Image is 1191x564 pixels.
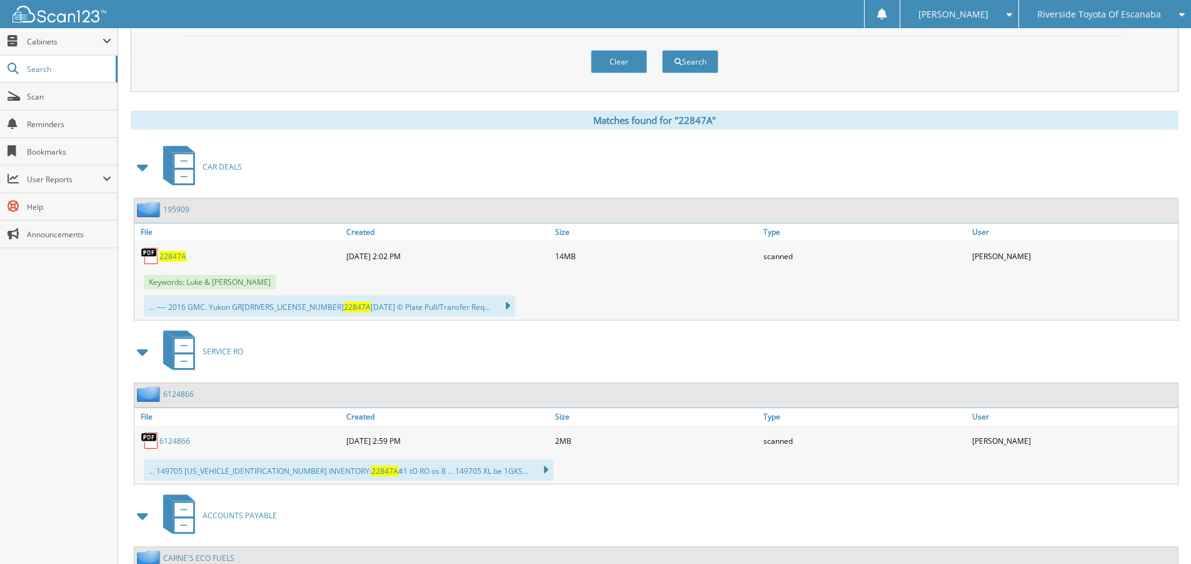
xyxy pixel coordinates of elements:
[156,491,277,540] a: ACCOUNTS PAYABLE
[343,223,552,240] a: Created
[141,247,159,265] img: PDF.png
[760,244,969,269] div: scanned
[591,50,647,73] button: Clear
[137,386,163,402] img: folder2.png
[144,295,515,317] div: ... —- 2016 GMC. Yukon GR[DRIVERS_LICENSE_NUMBER] [DATE] © Plate Pull/Transfer Req...
[156,142,242,192] a: CAR DEALS
[159,436,190,446] a: 6124866
[344,302,371,312] span: 22847A
[13,6,106,23] img: scan123-logo-white.svg
[969,408,1178,425] a: User
[203,346,243,357] span: SERVICE RO
[27,64,109,74] span: Search
[662,50,718,73] button: Search
[343,244,552,269] div: [DATE] 2:02 PM
[203,510,277,521] span: ACCOUNTS PAYABLE
[552,244,761,269] div: 14MB
[163,389,194,399] a: 6124866
[760,408,969,425] a: Type
[203,162,242,172] span: CAR DEALS
[27,36,103,47] span: Cabinets
[144,459,553,481] div: ... 149705 [US_VEHICLE_IDENTIFICATION_NUMBER] INVENTORY: #1 tO RO os 8 ... 149705 XL be 1GKS...
[27,174,103,185] span: User Reports
[27,229,111,240] span: Announcements
[552,428,761,453] div: 2MB
[1037,11,1161,18] span: Riverside Toyota Of Escanaba
[27,146,111,157] span: Bookmarks
[343,428,552,453] div: [DATE] 2:59 PM
[27,119,111,130] span: Reminders
[969,428,1178,453] div: [PERSON_NAME]
[137,202,163,217] img: folder2.png
[343,408,552,425] a: Created
[27,202,111,212] span: Help
[918,11,988,18] span: [PERSON_NAME]
[131,111,1178,130] div: Matches found for "22847A"
[760,428,969,453] div: scanned
[552,223,761,240] a: Size
[156,327,243,376] a: SERVICE RO
[134,408,343,425] a: File
[760,223,969,240] a: Type
[969,244,1178,269] div: [PERSON_NAME]
[163,553,234,563] a: CARNE'S ECO FUELS
[1128,504,1191,564] iframe: Chat Widget
[159,251,186,262] a: 22847A
[371,466,398,476] span: 22847A
[134,223,343,240] a: File
[141,431,159,450] img: PDF.png
[144,275,276,289] span: Keywords: Luke & [PERSON_NAME]
[552,408,761,425] a: Size
[163,204,189,215] a: 195909
[27,91,111,102] span: Scan
[969,223,1178,240] a: User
